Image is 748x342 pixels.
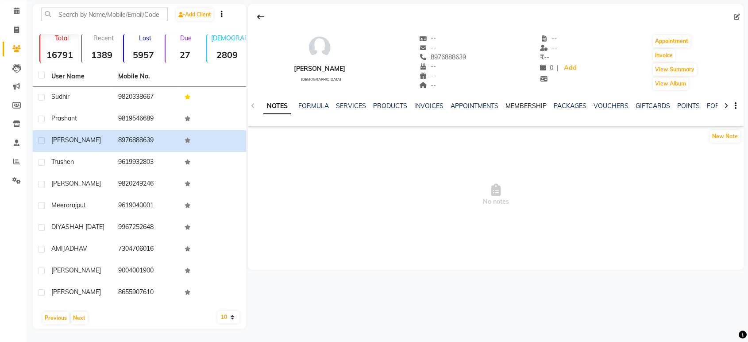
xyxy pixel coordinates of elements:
button: New Note [710,130,740,143]
span: [PERSON_NAME] [51,266,101,274]
span: rajput [69,201,86,209]
span: SHAH [DATE] [66,223,104,231]
strong: 16791 [40,49,79,60]
a: POINTS [677,102,700,110]
td: 8976888639 [113,130,180,152]
span: -- [540,35,557,43]
span: No notes [248,151,744,239]
a: INVOICES [414,102,443,110]
button: Next [71,312,88,324]
span: -- [419,62,436,70]
button: Appointment [653,35,690,47]
span: JADHAV [63,245,87,253]
button: View Summary [653,63,697,76]
span: -- [540,44,557,52]
p: Due [167,34,204,42]
span: [PERSON_NAME] [51,179,101,187]
p: Recent [85,34,121,42]
a: PACKAGES [554,102,586,110]
div: Back to Client [251,8,270,25]
td: 7304706016 [113,239,180,260]
th: User Name [46,66,113,87]
td: 8655907610 [113,282,180,304]
strong: 27 [166,49,204,60]
strong: 5957 [124,49,163,60]
p: Lost [127,34,163,42]
td: 9619932803 [113,152,180,174]
p: Total [44,34,79,42]
a: SERVICES [336,102,366,110]
span: [DEMOGRAPHIC_DATA] [301,77,341,82]
span: AMI [51,245,63,253]
span: -- [419,35,436,43]
a: Add Client [176,8,213,21]
input: Search by Name/Mobile/Email/Code [41,8,168,21]
a: GIFTCARDS [636,102,670,110]
a: APPOINTMENTS [451,102,498,110]
td: 9967252648 [113,217,180,239]
span: | [557,63,559,73]
a: PRODUCTS [373,102,407,110]
img: avatar [306,34,333,61]
span: 8976888639 [419,53,466,61]
p: [DEMOGRAPHIC_DATA] [211,34,246,42]
span: sudhir [51,93,69,101]
span: [PERSON_NAME] [51,288,101,296]
td: 9004001900 [113,260,180,282]
span: prashant [51,114,77,122]
a: MEMBERSHIP [505,102,547,110]
td: 9619040001 [113,195,180,217]
span: Trushen [51,158,74,166]
strong: 2809 [207,49,246,60]
span: 0 [540,64,553,72]
a: VOUCHERS [594,102,628,110]
td: 9819546689 [113,109,180,130]
a: NOTES [263,98,291,114]
a: FORMS [707,102,729,110]
span: -- [419,81,436,89]
a: FORMULA [298,102,329,110]
a: Add [562,62,578,74]
button: Invoice [653,49,675,62]
span: [PERSON_NAME] [51,136,101,144]
span: -- [540,53,549,61]
button: Previous [42,312,69,324]
div: [PERSON_NAME] [294,64,345,74]
th: Mobile No. [113,66,180,87]
span: meera [51,201,69,209]
span: -- [419,72,436,80]
span: -- [419,44,436,52]
span: ₹ [540,53,544,61]
strong: 1389 [82,49,121,60]
span: DIYA [51,223,66,231]
button: View Album [653,78,688,90]
td: 9820338667 [113,87,180,109]
td: 9820249246 [113,174,180,195]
